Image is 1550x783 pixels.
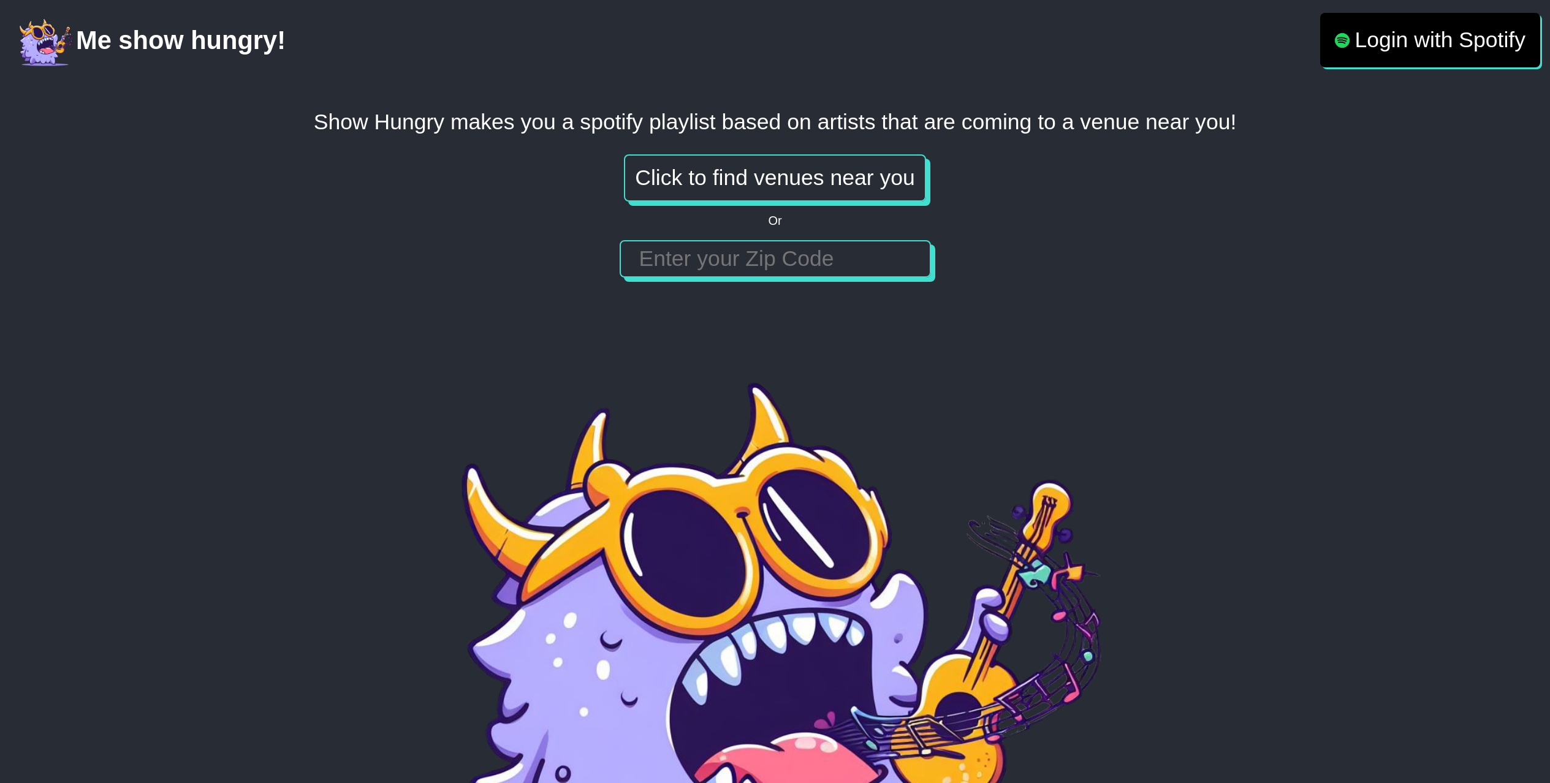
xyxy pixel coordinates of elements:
a: Click to find venues near you [635,165,914,191]
button: Click to find venues near you [624,154,925,202]
button: Login with Spotify [1320,13,1540,67]
p: Login with Spotify [1354,28,1525,53]
div: Show Hungry makes you a spotify playlist based on artists that are coming to a venue near you! [314,110,1237,135]
p: Or [314,214,1237,228]
h3: Me show hungry! [76,26,286,55]
img: spotify.png [1330,28,1354,53]
input: Enter your Zip Code [633,246,917,271]
img: monster_1.png [15,10,76,71]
